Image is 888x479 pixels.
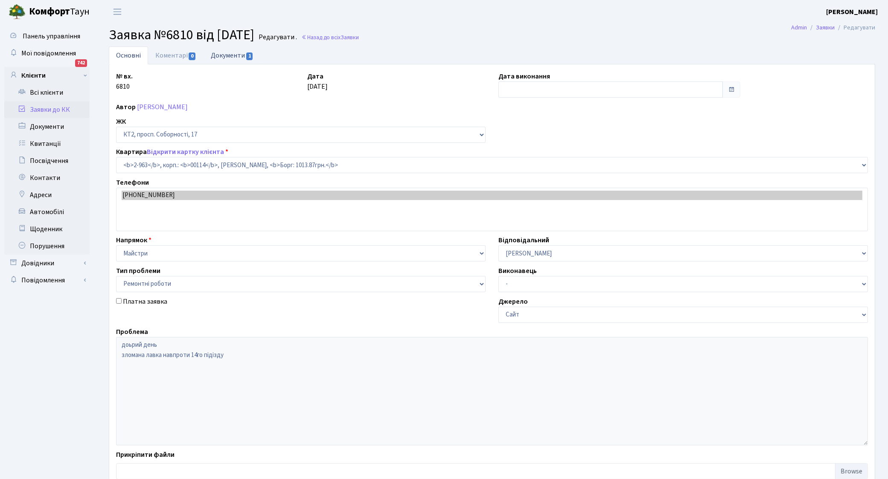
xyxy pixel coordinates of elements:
[23,32,80,41] span: Панель управління
[4,101,90,118] a: Заявки до КК
[116,71,133,81] label: № вх.
[116,116,126,127] label: ЖК
[116,157,868,173] select: )
[4,84,90,101] a: Всі клієнти
[21,49,76,58] span: Мої повідомлення
[116,327,148,337] label: Проблема
[116,450,175,460] label: Прикріпити файли
[110,71,301,98] div: 6810
[4,272,90,289] a: Повідомлення
[835,23,875,32] li: Редагувати
[4,186,90,203] a: Адреси
[4,118,90,135] a: Документи
[107,5,128,19] button: Переключити навігацію
[791,23,807,32] a: Admin
[498,266,537,276] label: Виконавець
[778,19,888,37] nav: breadcrumb
[116,102,136,112] label: Автор
[29,5,90,19] span: Таун
[4,135,90,152] a: Квитанції
[498,296,528,307] label: Джерело
[204,46,261,64] a: Документи
[4,45,90,62] a: Мої повідомлення742
[109,25,254,45] span: Заявка №6810 від [DATE]
[148,46,204,64] a: Коментарі
[29,5,70,18] b: Комфорт
[75,59,87,67] div: 742
[498,235,549,245] label: Відповідальний
[116,235,151,245] label: Напрямок
[4,221,90,238] a: Щоденник
[109,46,148,64] a: Основні
[123,296,167,307] label: Платна заявка
[301,33,359,41] a: Назад до всіхЗаявки
[498,71,550,81] label: Дата виконання
[116,276,486,292] select: )
[341,33,359,41] span: Заявки
[116,177,149,188] label: Телефони
[826,7,878,17] a: [PERSON_NAME]
[189,52,195,60] span: 0
[116,337,868,445] textarea: доьрий день зломана лавка навпроти 14го підізду
[4,28,90,45] a: Панель управління
[122,191,862,200] option: [PHONE_NUMBER]
[4,203,90,221] a: Автомобілі
[9,3,26,20] img: logo.png
[4,152,90,169] a: Посвідчення
[257,33,297,41] small: Редагувати .
[301,71,492,98] div: [DATE]
[4,255,90,272] a: Довідники
[4,67,90,84] a: Клієнти
[307,71,323,81] label: Дата
[116,147,228,157] label: Квартира
[246,52,253,60] span: 1
[4,169,90,186] a: Контакти
[816,23,835,32] a: Заявки
[116,266,160,276] label: Тип проблеми
[137,102,188,112] a: [PERSON_NAME]
[147,147,224,157] a: Відкрити картку клієнта
[4,238,90,255] a: Порушення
